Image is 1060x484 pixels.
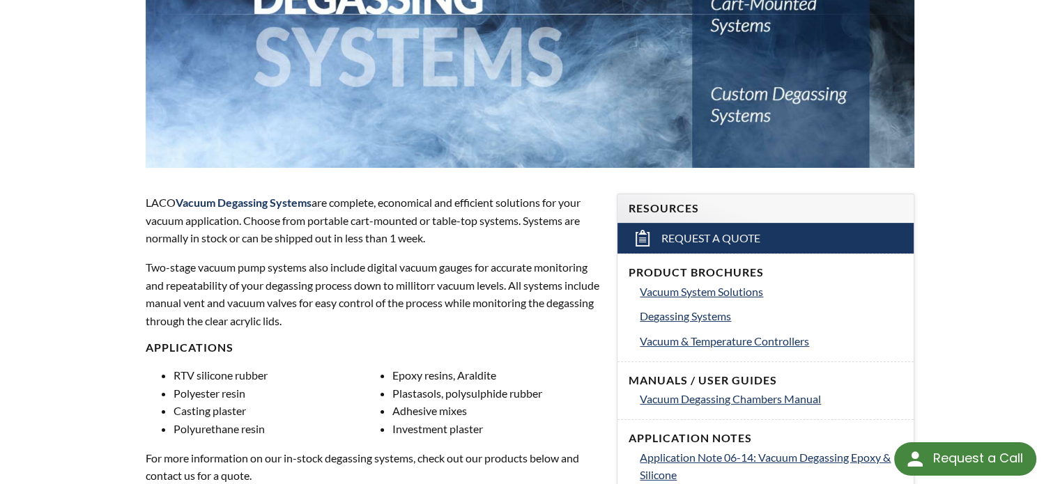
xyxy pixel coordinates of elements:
h4: Product Brochures [629,265,902,280]
span: Vacuum & Temperature Controllers [640,334,809,348]
li: Polyurethane resin [174,420,381,438]
h4: Manuals / User Guides [629,373,902,388]
a: Vacuum Degassing Chambers Manual [640,390,902,408]
li: Casting plaster [174,402,381,420]
img: round button [904,448,926,470]
span: Vacuum System Solutions [640,285,763,298]
h4: Application Notes [629,431,902,446]
p: Two-stage vacuum pump systems also include digital vacuum gauges for accurate monitoring and repe... [146,258,601,329]
li: RTV silicone rubber [174,366,381,384]
span: Request a Quote [661,231,760,246]
strong: Vacuum Degassing Systems [176,196,312,209]
h4: Applications [146,341,601,355]
a: Vacuum System Solutions [640,283,902,301]
h4: Resources [629,201,902,216]
a: Vacuum & Temperature Controllers [640,332,902,350]
li: Adhesive mixes [392,402,600,420]
li: Investment plaster [392,420,600,438]
span: Degassing Systems [640,309,731,322]
span: Application Note 06-14: Vacuum Degassing Epoxy & Silicone [640,451,891,482]
a: Request a Quote [617,223,914,253]
a: Degassing Systems [640,307,902,325]
li: Polyester resin [174,384,381,403]
div: Request a Call [894,442,1036,476]
span: Vacuum Degassing Chambers Manual [640,392,821,405]
li: Plastasols, polysulphide rubber [392,384,600,403]
p: LACO are complete, economical and efficient solutions for your vacuum application. Choose from po... [146,194,601,247]
div: Request a Call [932,442,1022,474]
li: Epoxy resins, Araldite [392,366,600,384]
a: Application Note 06-14: Vacuum Degassing Epoxy & Silicone [640,448,902,484]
